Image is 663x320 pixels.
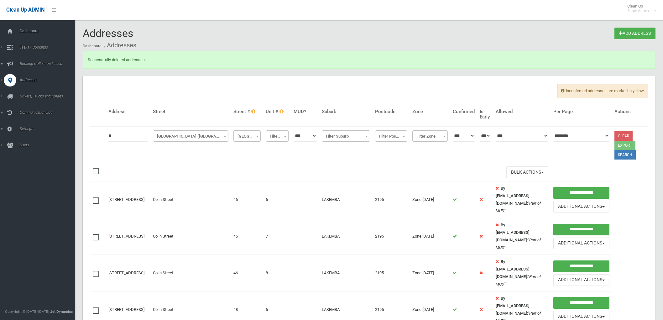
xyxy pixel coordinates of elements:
[18,61,81,66] span: Booking Collection Issues
[18,29,81,33] span: Dashboard
[453,109,475,114] h4: Confirmed
[231,181,263,218] td: 46
[108,270,144,275] a: [STREET_ADDRESS]
[375,130,407,142] span: Filter Postcode
[266,130,289,142] span: Filter Unit #
[506,166,548,178] button: Bulk Actions
[624,4,655,13] span: Clean Up
[83,27,133,39] span: Addresses
[153,109,228,114] h4: Street
[496,223,530,242] strong: By [EMAIL_ADDRESS][DOMAIN_NAME]
[496,296,530,316] strong: By [EMAIL_ADDRESS][DOMAIN_NAME]
[153,130,228,142] span: Colin Street (LAKEMBA)
[319,181,373,218] td: LAKEMBA
[263,218,291,255] td: 7
[377,132,406,141] span: Filter Postcode
[263,255,291,291] td: 8
[614,131,633,141] a: Clear
[412,130,448,142] span: Filter Zone
[266,109,289,114] h4: Unit #
[614,150,636,160] button: Search
[102,39,136,51] li: Addresses
[233,130,261,142] span: Filter Street #
[373,218,410,255] td: 2195
[18,127,81,131] span: Settings
[235,132,259,141] span: Filter Street #
[322,109,370,114] h4: Suburb
[154,132,227,141] span: Colin Street (LAKEMBA)
[50,309,73,314] strong: Jet Dynamics
[373,181,410,218] td: 2195
[231,255,263,291] td: 46
[322,130,370,142] span: Filter Suburb
[108,234,144,239] a: [STREET_ADDRESS]
[496,259,530,279] strong: By [EMAIL_ADDRESS][DOMAIN_NAME]
[496,186,530,206] strong: By [EMAIL_ADDRESS][DOMAIN_NAME]
[553,201,609,212] button: Additional Actions
[614,109,645,114] h4: Actions
[150,181,231,218] td: Colin Street
[414,132,446,141] span: Filter Zone
[18,78,81,82] span: Addresses
[108,197,144,202] a: [STREET_ADDRESS]
[108,307,144,312] a: [STREET_ADDRESS]
[319,255,373,291] td: LAKEMBA
[323,132,368,141] span: Filter Suburb
[557,84,648,98] span: Unconfirmed addresses are marked in yellow.
[412,109,448,114] h4: Zone
[410,181,450,218] td: Zone [DATE]
[410,255,450,291] td: Zone [DATE]
[294,109,317,114] h4: MUD?
[496,109,548,114] h4: Allowed
[263,181,291,218] td: 6
[5,309,49,314] span: Copyright © [DATE]-[DATE]
[493,181,551,218] td: :
[18,143,81,147] span: Users
[614,28,655,39] a: Add Address
[267,132,287,141] span: Filter Unit #
[553,274,609,286] button: Additional Actions
[480,109,491,119] h4: Is Early
[614,141,635,150] button: Export
[231,218,263,255] td: 46
[627,8,649,13] small: Super Admin
[553,109,609,114] h4: Per Page
[493,218,551,255] td: :
[6,7,44,13] span: Clean Up ADMIN
[493,255,551,291] td: :
[373,255,410,291] td: 2195
[18,45,81,50] span: Tasks / Bookings
[150,255,231,291] td: Colin Street
[108,109,148,114] h4: Address
[150,218,231,255] td: Colin Street
[18,94,81,98] span: Drivers, Trucks and Routes
[410,218,450,255] td: Zone [DATE]
[18,110,81,115] span: Communication Log
[319,218,373,255] td: LAKEMBA
[233,109,261,114] h4: Street #
[83,51,655,69] div: Successfully deleted addresses.
[83,44,102,48] a: Dashboard
[553,238,609,249] button: Additional Actions
[375,109,407,114] h4: Postcode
